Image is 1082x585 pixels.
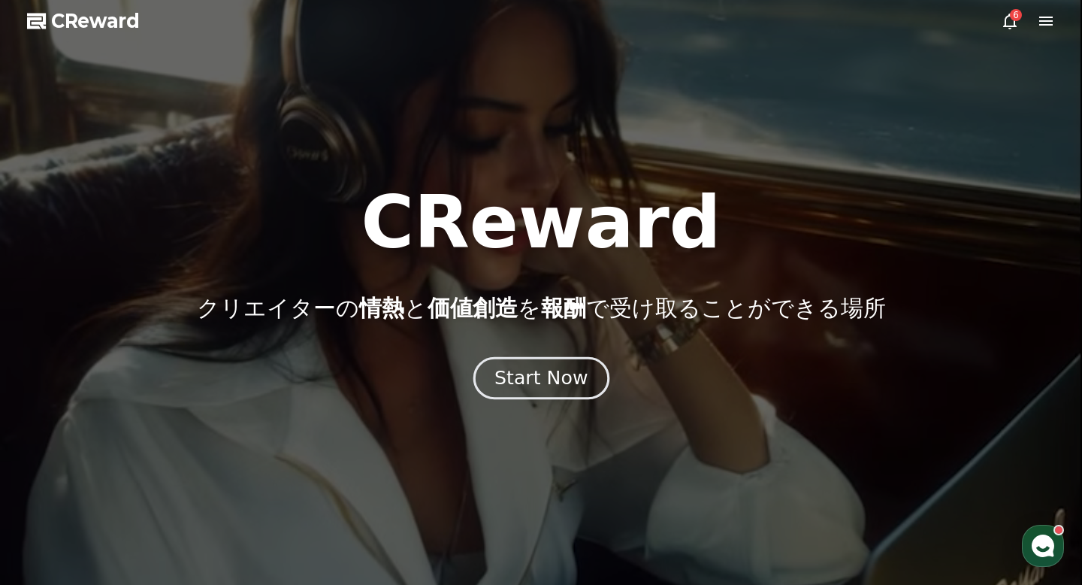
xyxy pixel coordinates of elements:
[197,295,886,322] p: クリエイターの と を で受け取ることができる場所
[541,295,586,321] span: 報酬
[125,483,169,496] span: Messages
[428,295,518,321] span: 価値創造
[361,186,721,259] h1: CReward
[38,483,65,495] span: Home
[1001,12,1019,30] a: 6
[5,460,99,498] a: Home
[1010,9,1022,21] div: 6
[99,460,194,498] a: Messages
[194,460,289,498] a: Settings
[222,483,259,495] span: Settings
[494,365,588,391] div: Start Now
[473,357,609,400] button: Start Now
[27,9,140,33] a: CReward
[359,295,404,321] span: 情熱
[51,9,140,33] span: CReward
[476,373,606,387] a: Start Now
